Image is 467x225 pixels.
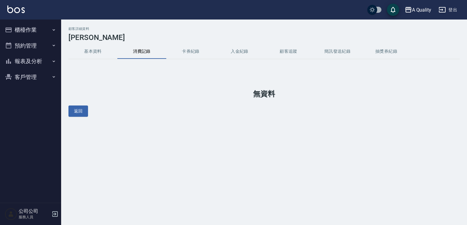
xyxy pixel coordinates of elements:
button: 消費記錄 [117,44,166,59]
button: 基本資料 [68,44,117,59]
button: save [387,4,399,16]
button: 客戶管理 [2,69,59,85]
h2: 顧客詳細資料 [68,27,460,31]
p: 服務人員 [19,214,50,220]
button: 櫃檯作業 [2,22,59,38]
button: 卡券紀錄 [166,44,215,59]
div: A Quality [412,6,432,14]
img: Logo [7,5,25,13]
h3: [PERSON_NAME] [68,33,460,42]
button: 抽獎券紀錄 [362,44,411,59]
h1: 無資料 [68,90,460,98]
button: 報表及分析 [2,53,59,69]
button: 登出 [436,4,460,16]
button: A Quality [402,4,434,16]
h5: 公司公司 [19,208,50,214]
img: Person [5,208,17,220]
button: 預約管理 [2,38,59,54]
button: 簡訊發送紀錄 [313,44,362,59]
button: 返回 [68,105,88,117]
button: 入金紀錄 [215,44,264,59]
button: 顧客追蹤 [264,44,313,59]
